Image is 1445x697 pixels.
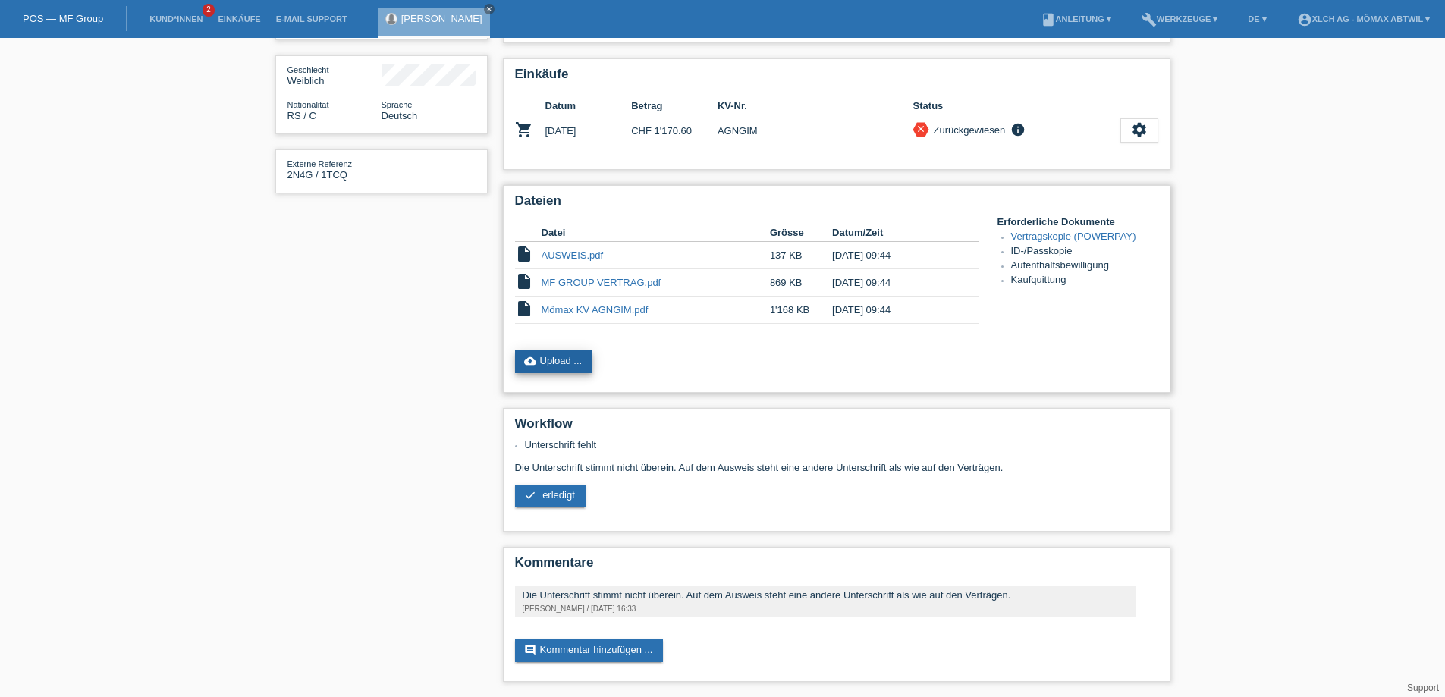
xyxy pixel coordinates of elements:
[287,100,329,109] span: Nationalität
[382,100,413,109] span: Sprache
[1011,231,1136,242] a: Vertragskopie (POWERPAY)
[542,224,770,242] th: Datei
[542,277,661,288] a: MF GROUP VERTRAG.pdf
[524,644,536,656] i: comment
[1011,245,1158,259] li: ID-/Passkopie
[832,297,957,324] td: [DATE] 09:44
[545,115,632,146] td: [DATE]
[515,193,1158,216] h2: Dateien
[997,216,1158,228] h4: Erforderliche Dokumente
[515,350,593,373] a: cloud_uploadUpload ...
[485,5,493,13] i: close
[542,304,649,316] a: Mömax KV AGNGIM.pdf
[718,115,913,146] td: AGNGIM
[545,97,632,115] th: Datum
[523,589,1128,601] div: Die Unterschrift stimmt nicht überein. Auf dem Ausweis steht eine andere Unterschrift als wie auf...
[1290,14,1437,24] a: account_circleXLCH AG - Mömax Abtwil ▾
[523,604,1128,613] div: [PERSON_NAME] / [DATE] 16:33
[515,416,1158,439] h2: Workflow
[542,489,575,501] span: erledigt
[832,224,957,242] th: Datum/Zeit
[770,297,832,324] td: 1'168 KB
[770,224,832,242] th: Grösse
[1009,122,1027,137] i: info
[287,110,316,121] span: Serbien / C / 24.06.1997
[515,485,586,507] a: check erledigt
[515,67,1158,89] h2: Einkäufe
[631,115,718,146] td: CHF 1'170.60
[929,122,1006,138] div: Zurückgewiesen
[142,14,210,24] a: Kund*innen
[770,242,832,269] td: 137 KB
[832,269,957,297] td: [DATE] 09:44
[1011,259,1158,274] li: Aufenthaltsbewilligung
[1041,12,1056,27] i: book
[1134,14,1226,24] a: buildWerkzeuge ▾
[515,555,1158,578] h2: Kommentare
[484,4,495,14] a: close
[401,13,482,24] a: [PERSON_NAME]
[287,64,382,86] div: Weiblich
[382,110,418,121] span: Deutsch
[770,269,832,297] td: 869 KB
[1240,14,1274,24] a: DE ▾
[287,159,353,168] span: Externe Referenz
[1033,14,1119,24] a: bookAnleitung ▾
[1142,12,1157,27] i: build
[913,97,1120,115] th: Status
[23,13,103,24] a: POS — MF Group
[524,355,536,367] i: cloud_upload
[287,65,329,74] span: Geschlecht
[1131,121,1148,138] i: settings
[515,300,533,318] i: insert_drive_file
[542,250,604,261] a: AUSWEIS.pdf
[1297,12,1312,27] i: account_circle
[287,158,382,181] div: 2N4G / 1TCQ
[525,439,1158,451] li: Unterschrift fehlt
[515,121,533,139] i: POSP00027211
[515,272,533,290] i: insert_drive_file
[524,489,536,501] i: check
[515,439,1158,519] div: Die Unterschrift stimmt nicht überein. Auf dem Ausweis steht eine andere Unterschrift als wie auf...
[832,242,957,269] td: [DATE] 09:44
[515,639,664,662] a: commentKommentar hinzufügen ...
[916,124,926,134] i: close
[269,14,355,24] a: E-Mail Support
[203,4,215,17] span: 2
[1011,274,1158,288] li: Kaufquittung
[210,14,268,24] a: Einkäufe
[1407,683,1439,693] a: Support
[718,97,913,115] th: KV-Nr.
[631,97,718,115] th: Betrag
[515,245,533,263] i: insert_drive_file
